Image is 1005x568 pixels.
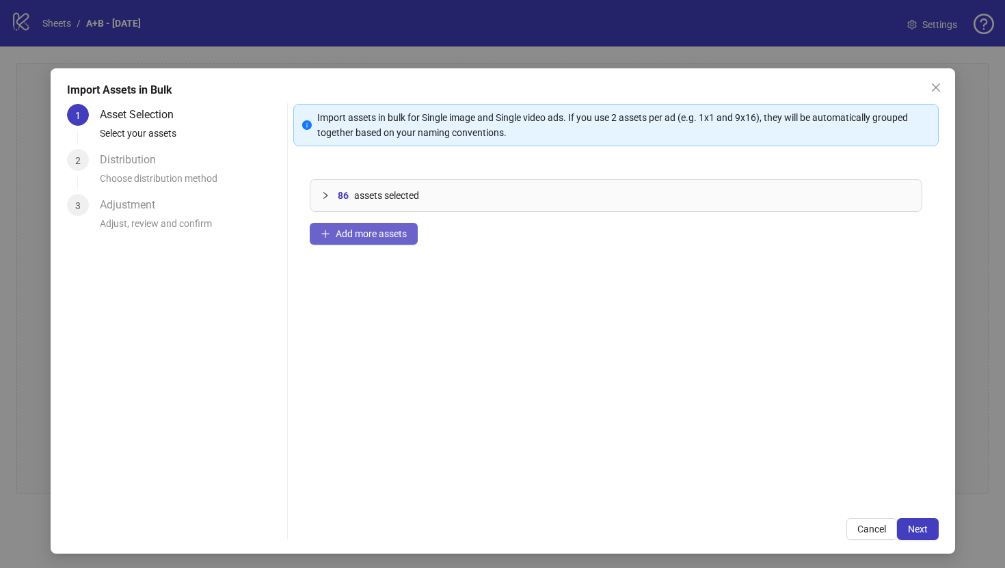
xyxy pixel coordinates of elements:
[75,200,81,211] span: 3
[100,126,282,149] div: Select your assets
[67,82,939,98] div: Import Assets in Bulk
[100,149,167,171] div: Distribution
[310,180,922,211] div: 86assets selected
[857,524,886,535] span: Cancel
[908,524,928,535] span: Next
[321,229,330,239] span: plus
[338,188,349,203] span: 86
[354,188,419,203] span: assets selected
[925,77,947,98] button: Close
[100,171,282,194] div: Choose distribution method
[317,110,930,140] div: Import assets in bulk for Single image and Single video ads. If you use 2 assets per ad (e.g. 1x1...
[897,518,939,540] button: Next
[846,518,897,540] button: Cancel
[336,228,407,239] span: Add more assets
[75,155,81,166] span: 2
[321,191,330,200] span: collapsed
[100,104,185,126] div: Asset Selection
[930,82,941,93] span: close
[75,110,81,121] span: 1
[310,223,418,245] button: Add more assets
[100,194,166,216] div: Adjustment
[100,216,282,239] div: Adjust, review and confirm
[302,120,312,130] span: info-circle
